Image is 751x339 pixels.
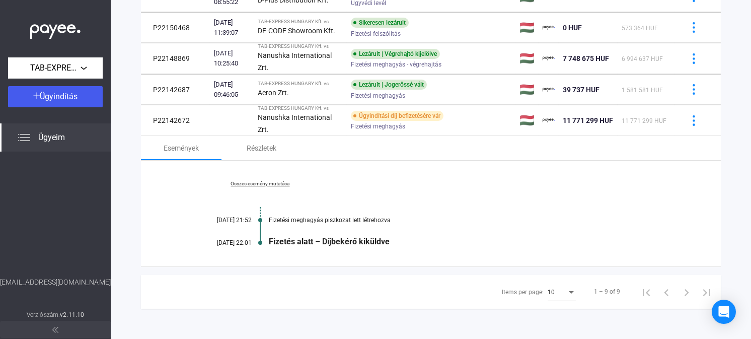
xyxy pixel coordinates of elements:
img: payee-logo [543,114,555,126]
div: TAB-EXPRESS HUNGARY Kft. vs [258,81,343,87]
button: Next page [677,282,697,302]
span: Fizetési meghagyás [351,90,405,102]
span: TAB-EXPRESS HUNGARY Kft. [30,62,81,74]
img: more-blue [689,53,699,64]
div: Lezárult | Jogerőssé vált [351,80,427,90]
img: white-payee-white-dot.svg [30,19,81,39]
td: 🇭🇺 [515,105,539,136]
button: more-blue [683,48,704,69]
span: 6 994 637 HUF [622,55,663,62]
span: 39 737 HUF [563,86,599,94]
div: Open Intercom Messenger [712,300,736,324]
img: plus-white.svg [33,92,40,99]
td: P22142687 [141,75,210,105]
strong: v2.11.10 [60,311,84,318]
span: 11 771 299 HUF [622,117,666,124]
span: 11 771 299 HUF [563,116,613,124]
div: Fizetési meghagyás piszkozat lett létrehozva [269,217,670,224]
button: Ügyindítás [8,86,103,107]
img: payee-logo [543,84,555,96]
td: P22150468 [141,13,210,43]
div: Események [164,142,199,154]
div: [DATE] 11:39:07 [214,18,250,38]
div: [DATE] 22:01 [191,239,252,246]
span: Fizetési meghagyás [351,120,405,132]
img: more-blue [689,115,699,126]
strong: DE-CODE Showroom Kft. [258,27,335,35]
img: payee-logo [543,52,555,64]
div: TAB-EXPRESS HUNGARY Kft. vs [258,105,343,111]
button: Last page [697,282,717,302]
div: Fizetés alatt – Díjbekérő kiküldve [269,237,670,246]
span: 7 748 675 HUF [563,54,609,62]
button: more-blue [683,17,704,38]
img: arrow-double-left-grey.svg [52,327,58,333]
td: 🇭🇺 [515,13,539,43]
span: Ügyeim [38,131,65,144]
strong: Nanushka International Zrt. [258,51,332,72]
div: [DATE] 21:52 [191,217,252,224]
td: 🇭🇺 [515,43,539,74]
span: Fizetési meghagyás - végrehajtás [351,58,441,71]
button: First page [636,282,656,302]
td: 🇭🇺 [515,75,539,105]
img: payee-logo [543,22,555,34]
img: list.svg [18,131,30,144]
img: more-blue [689,22,699,33]
div: 1 – 9 of 9 [594,286,620,298]
span: Ügyindítás [40,92,78,101]
div: TAB-EXPRESS HUNGARY Kft. vs [258,43,343,49]
strong: Aeron Zrt. [258,89,289,97]
td: P22148869 [141,43,210,74]
a: Összes esemény mutatása [191,181,329,187]
div: [DATE] 10:25:40 [214,48,250,69]
span: 0 HUF [563,24,582,32]
div: Lezárult | Végrehajtó kijelölve [351,49,440,59]
span: 10 [548,289,555,296]
button: more-blue [683,110,704,131]
span: Fizetési felszólítás [351,28,401,40]
strong: Nanushka International Zrt. [258,113,332,133]
div: Sikeresen lezárult [351,18,409,28]
img: more-blue [689,84,699,95]
div: Ügyindítási díj befizetésére vár [351,111,443,121]
div: Részletek [247,142,277,154]
span: 573 364 HUF [622,25,658,32]
div: [DATE] 09:46:05 [214,80,250,100]
mat-select: Items per page: [548,286,576,298]
td: P22142672 [141,105,210,136]
span: 1 581 581 HUF [622,87,663,94]
button: more-blue [683,79,704,100]
button: TAB-EXPRESS HUNGARY Kft. [8,57,103,79]
div: Items per page: [502,286,544,298]
div: TAB-EXPRESS HUNGARY Kft. vs [258,19,343,25]
button: Previous page [656,282,677,302]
